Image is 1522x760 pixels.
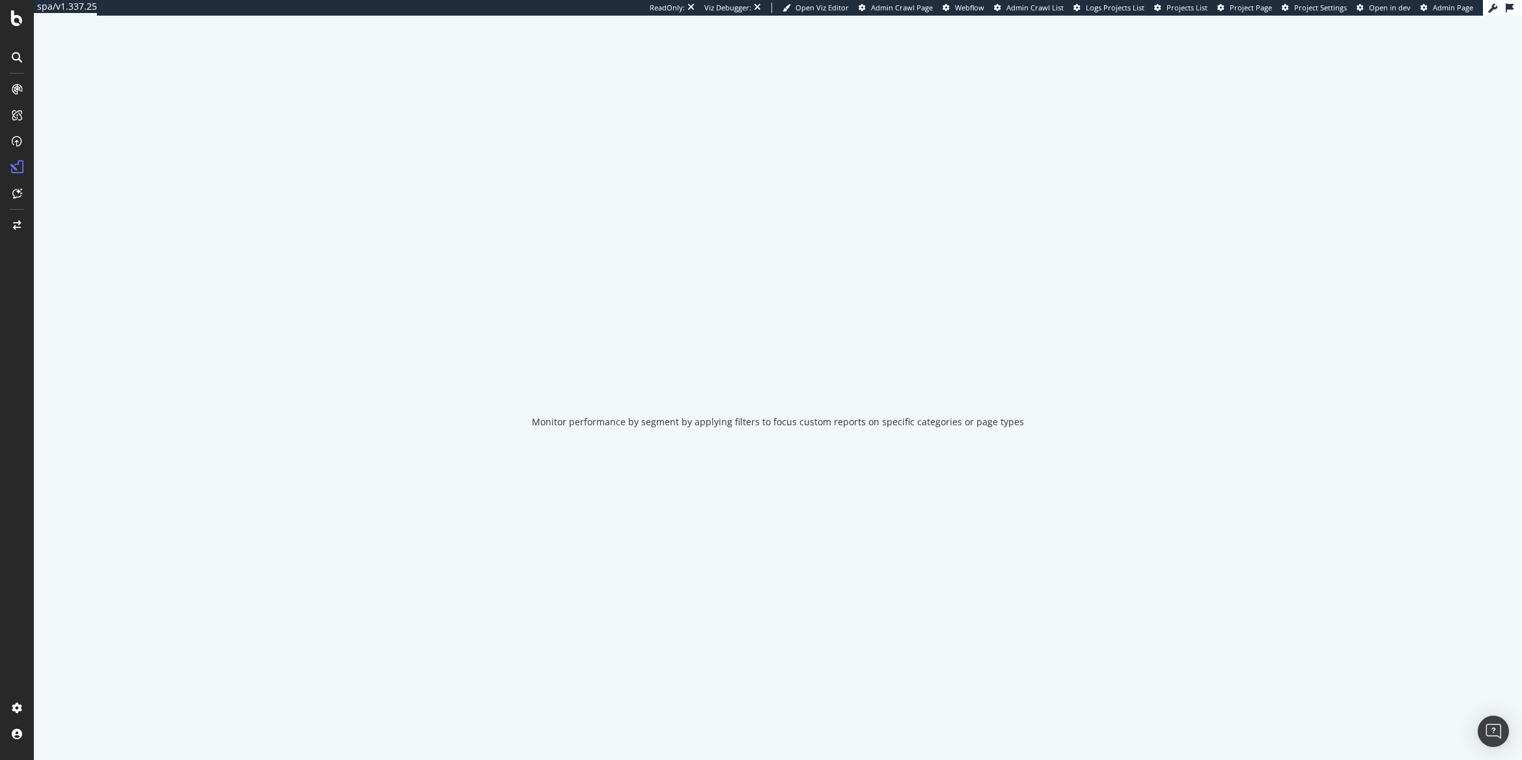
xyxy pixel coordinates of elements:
div: Open Intercom Messenger [1478,716,1509,747]
a: Projects List [1154,3,1208,13]
span: Projects List [1167,3,1208,12]
div: animation [731,348,825,395]
a: Open Viz Editor [782,3,849,13]
a: Admin Crawl List [994,3,1064,13]
span: Project Page [1230,3,1272,12]
span: Admin Page [1433,3,1473,12]
a: Logs Projects List [1073,3,1144,13]
span: Admin Crawl List [1006,3,1064,12]
div: ReadOnly: [650,3,685,13]
span: Admin Crawl Page [871,3,933,12]
div: Viz Debugger: [704,3,751,13]
div: Monitor performance by segment by applying filters to focus custom reports on specific categories... [532,415,1024,429]
a: Open in dev [1357,3,1411,13]
a: Admin Page [1420,3,1473,13]
a: Project Page [1217,3,1272,13]
a: Admin Crawl Page [859,3,933,13]
span: Open Viz Editor [796,3,849,12]
a: Webflow [943,3,984,13]
a: Project Settings [1282,3,1347,13]
span: Webflow [955,3,984,12]
span: Project Settings [1294,3,1347,12]
span: Logs Projects List [1086,3,1144,12]
span: Open in dev [1369,3,1411,12]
